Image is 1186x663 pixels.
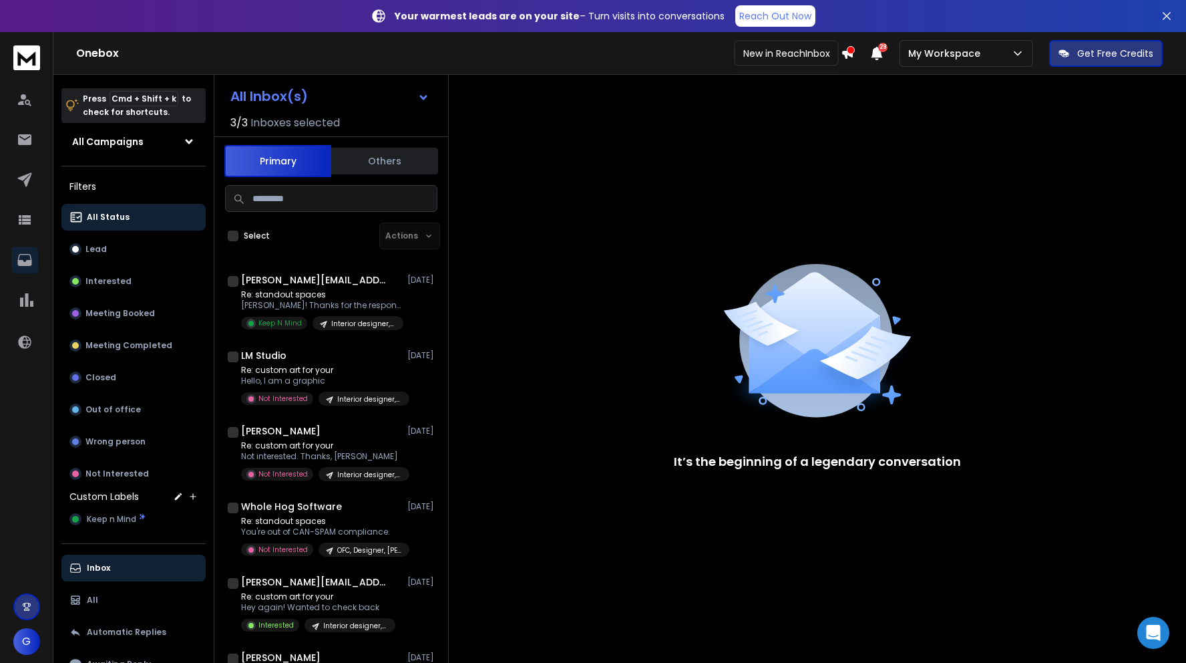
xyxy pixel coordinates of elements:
button: All Status [61,204,206,231]
p: OFC, Designer, [PERSON_NAME] // 500+ // Staging Cos [337,545,401,555]
p: Re: custom art for your [241,365,401,376]
strong: Your warmest leads are on your site [395,9,580,23]
p: My Workspace [908,47,986,60]
span: Cmd + Shift + k [110,91,178,106]
button: Get Free Credits [1049,40,1163,67]
button: Wrong person [61,428,206,455]
p: Keep N Mind [258,318,302,328]
span: 3 / 3 [230,115,248,131]
button: Meeting Completed [61,332,206,359]
a: Reach Out Now [735,5,815,27]
p: Interior designer, creative director, project mgr //1-100 // Architecture, Design firms [337,470,401,480]
label: Select [244,231,270,241]
p: All [87,595,98,606]
p: It’s the beginning of a legendary conversation [674,452,961,471]
p: Interested [258,620,294,630]
p: All Status [87,212,130,223]
p: Interested [85,276,132,287]
h3: Filters [61,177,206,196]
p: Interior designer, creative director, project mgr //1-100 // Architecture, Design firms [337,394,401,404]
p: [DATE] [407,275,437,285]
p: Lead [85,244,107,255]
h1: [PERSON_NAME][EMAIL_ADDRESS][DOMAIN_NAME] [241,575,388,589]
button: All Inbox(s) [220,83,440,110]
button: Others [331,146,438,176]
button: Primary [224,145,331,177]
p: Meeting Completed [85,340,172,351]
p: [PERSON_NAME]! Thanks for the response! My portfolio [241,300,401,311]
button: All Campaigns [61,128,206,155]
img: logo [13,45,40,70]
p: Not Interested [258,545,308,555]
p: Closed [85,372,116,383]
p: [DATE] [407,652,437,663]
p: You're out of CAN-SPAM compliance. [241,527,401,537]
p: Out of office [85,404,141,415]
p: – Turn visits into conversations [395,9,725,23]
button: G [13,628,40,655]
button: All [61,587,206,614]
h3: Custom Labels [69,490,139,503]
p: Reach Out Now [739,9,811,23]
span: Keep n Mind [87,514,136,525]
p: Hello, I am a graphic [241,376,401,386]
h1: LM Studio [241,349,286,362]
p: Meeting Booked [85,308,155,319]
p: [DATE] [407,501,437,512]
p: Not interested. Thanks, [PERSON_NAME] [241,451,401,462]
p: Inbox [87,563,110,573]
p: Wrong person [85,436,146,447]
button: Inbox [61,555,206,581]
button: Closed [61,364,206,391]
h1: All Campaigns [72,135,144,148]
h1: All Inbox(s) [230,90,308,103]
h1: Onebox [76,45,841,61]
p: Not Interested [258,394,308,404]
div: Open Intercom Messenger [1137,617,1169,649]
button: Out of office [61,396,206,423]
button: Keep n Mind [61,506,206,533]
p: Hey again! Wanted to check back [241,602,395,613]
p: Re: standout spaces [241,289,401,300]
span: 29 [878,43,887,52]
p: Not Interested [258,469,308,479]
button: Not Interested [61,460,206,487]
button: Interested [61,268,206,295]
p: Re: standout spaces [241,516,401,527]
p: Not Interested [85,469,149,479]
p: [DATE] [407,350,437,361]
p: Interior designer, creative director, project mgr //1-100 // Architecture, Design firms [331,319,395,329]
h1: [PERSON_NAME] [241,424,321,438]
h1: Whole Hog Software [241,500,342,513]
p: Re: custom art for your [241,440,401,451]
button: Meeting Booked [61,300,206,327]
button: Lead [61,236,206,263]
p: Press to check for shortcuts. [83,92,191,119]
p: Re: custom art for your [241,591,395,602]
p: Automatic Replies [87,627,166,638]
p: Get Free Credits [1077,47,1153,60]
p: Interior designer, creative director, project mgr //1-100 // Architecture, Design firms [323,621,387,631]
p: [DATE] [407,577,437,587]
div: New in ReachInbox [735,41,839,66]
h1: [PERSON_NAME][EMAIL_ADDRESS][DOMAIN_NAME] [241,273,388,287]
h3: Inboxes selected [250,115,340,131]
p: [DATE] [407,426,437,436]
button: Automatic Replies [61,619,206,646]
